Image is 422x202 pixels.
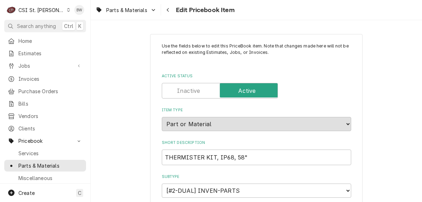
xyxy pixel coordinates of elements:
span: Bills [18,100,82,107]
span: Home [18,37,82,45]
input: Name used to describe this Part or Material [162,150,351,165]
div: CSI St. [PERSON_NAME] [18,6,64,14]
span: Pricebook [18,137,72,145]
a: Bills [4,98,86,110]
span: Estimates [18,50,82,57]
a: Clients [4,123,86,134]
label: Subtype [162,174,351,180]
a: Go to Jobs [4,60,86,72]
label: Item Type [162,107,351,113]
span: Parts & Materials [106,6,147,14]
div: Subtype [162,174,351,198]
a: Home [4,35,86,47]
p: Use the fields below to edit this PriceBook item. Note that changes made here will not be reflect... [162,43,351,62]
button: Navigate back [162,4,174,16]
span: Jobs [18,62,72,69]
div: Active Status [162,73,351,99]
span: Search anything [17,22,56,30]
span: Purchase Orders [18,88,82,95]
div: BW [74,5,84,15]
span: Clients [18,125,82,132]
a: Estimates [4,47,86,59]
div: Brad Wicks's Avatar [74,5,84,15]
a: Vendors [4,110,86,122]
div: Short Description [162,140,351,165]
label: Short Description [162,140,351,146]
span: Miscellaneous [18,174,82,182]
a: Purchase Orders [4,85,86,97]
div: CSI St. Louis's Avatar [6,5,16,15]
span: Services [18,150,82,157]
a: Go to Parts & Materials [93,4,159,16]
div: C [6,5,16,15]
a: Invoices [4,73,86,85]
span: Edit Pricebook Item [174,5,235,15]
div: Item Type [162,107,351,131]
span: Create [18,190,35,196]
a: Miscellaneous [4,172,86,184]
span: K [78,22,81,30]
span: Invoices [18,75,82,83]
span: Ctrl [64,22,73,30]
span: Parts & Materials [18,162,82,169]
a: Services [4,147,86,159]
button: Search anythingCtrlK [4,20,86,32]
span: Vendors [18,112,82,120]
a: Go to Pricebook [4,135,86,147]
span: C [78,189,81,197]
label: Active Status [162,73,351,79]
a: Parts & Materials [4,160,86,172]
